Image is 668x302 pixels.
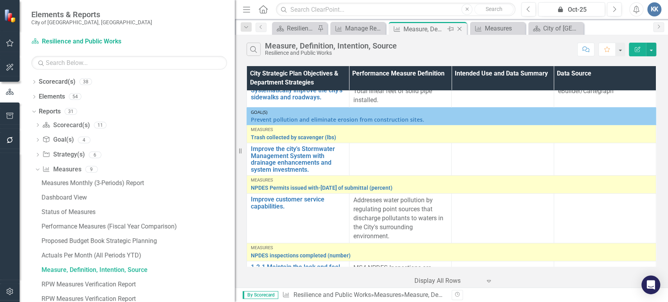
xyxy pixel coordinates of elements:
div: Actuals Per Month (All Periods YTD) [41,252,235,259]
a: Improve the city's Stormwater Management System with drainage enhancements and system investments. [251,146,345,173]
td: Double-Click to Edit [452,194,554,243]
a: Trash collected by scavenger (lbs) [251,135,652,140]
a: Measures [472,23,523,33]
small: City of [GEOGRAPHIC_DATA], [GEOGRAPHIC_DATA] [31,19,152,25]
div: Open Intercom Messenger [641,275,660,294]
div: 9 [85,166,98,173]
td: Double-Click to Edit [349,84,452,107]
div: Proposed Budget Book Strategic Planning [41,237,235,244]
a: Prevent pollution and eliminate erosion from construction sites. [251,117,652,122]
a: NPDES inspections completed (number) [251,253,652,259]
a: Dashboard View [40,191,235,204]
a: Systematically improve the city's sidewalks and roadways. [251,87,345,101]
span: By Scorecard [243,291,278,299]
td: Double-Click to Edit [452,143,554,176]
input: Search Below... [31,56,227,70]
div: Manage Reports [345,23,384,33]
a: Measures [374,291,401,298]
a: Measure, Definition, Intention, Source [40,264,235,276]
a: Measures Monthly (3-Periods) Report [40,177,235,189]
td: Double-Click to Edit Right Click for Context Menu [247,194,349,243]
div: Measures [485,23,523,33]
a: City of [GEOGRAPHIC_DATA] [530,23,582,33]
div: Resilience and Public Works [287,23,315,33]
a: Elements [39,92,65,101]
div: Measures [251,128,652,132]
a: Proposed Budget Book Strategic Planning [40,235,235,247]
td: Double-Click to Edit [452,84,554,107]
a: Actuals Per Month (All Periods YTD) [40,249,235,262]
div: Measures Monthly (3-Periods) Report [41,180,235,187]
a: Scorecard(s) [39,77,76,86]
span: Search [486,6,502,12]
a: Manage Reports [332,23,384,33]
div: 54 [69,93,81,100]
div: Measure, Definition, Intention, Source [41,266,235,273]
a: Measures [42,165,81,174]
div: 11 [94,122,106,128]
td: Double-Click to Edit Right Click for Context Menu [247,143,349,176]
a: Goal(s) [42,135,74,144]
button: Oct-25 [538,2,605,16]
div: Measure, Definition, Intention, Source [265,41,396,50]
a: Improve customer service capabilities. [251,196,345,210]
div: Resilience and Public Works [265,50,396,56]
a: Resilience and Public Works [31,37,129,46]
div: RPW Measures Verification Report [41,281,235,288]
div: 38 [79,79,92,85]
p: Addresses water pollution by regulating point sources that discharge pollutants to waters in the ... [353,196,448,241]
div: Measure, Definition, Intention, Source [403,24,445,34]
div: Measure, Definition, Intention, Source [404,291,506,298]
a: NPDES Permits issued with-[DATE] of submittal (percent) [251,185,652,191]
div: Measures [251,246,652,250]
div: 6 [89,151,101,158]
div: 4 [78,137,90,143]
a: Resilience and Public Works [293,291,371,298]
td: Double-Click to Edit [554,194,656,243]
a: Strategy(s) [42,150,85,159]
td: Double-Click to Edit [349,143,452,176]
td: Double-Click to Edit [554,84,656,107]
button: Search [474,4,513,15]
div: Goal(s) [251,110,652,115]
div: 31 [65,108,77,115]
a: Reports [39,107,61,116]
a: RPW Measures Verification Report [40,278,235,291]
p: eBuilder/Cartegraph [558,87,652,96]
p: Total linear feet of solid pipe installed. [353,87,448,105]
img: ClearPoint Strategy [3,8,18,23]
button: KK [647,2,661,16]
a: Status of Measures [40,206,235,218]
td: Double-Click to Edit Right Click for Context Menu [247,84,349,107]
div: Dashboard View [41,194,235,201]
span: Elements & Reports [31,10,152,19]
a: Scorecard(s) [42,121,90,130]
div: » » [282,291,445,300]
div: Oct-25 [541,5,602,14]
td: Double-Click to Edit [554,143,656,176]
div: City of [GEOGRAPHIC_DATA] [543,23,582,33]
div: Measures [251,178,652,183]
div: Status of Measures [41,209,235,216]
a: 1.2.1 Maintain the look and feel of public spaces to a high standard [251,264,345,284]
a: Performance Measures (Fiscal Year Comparison) [40,220,235,233]
td: Double-Click to Edit [349,194,452,243]
div: Performance Measures (Fiscal Year Comparison) [41,223,235,230]
input: Search ClearPoint... [276,3,515,16]
a: Resilience and Public Works [274,23,315,33]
